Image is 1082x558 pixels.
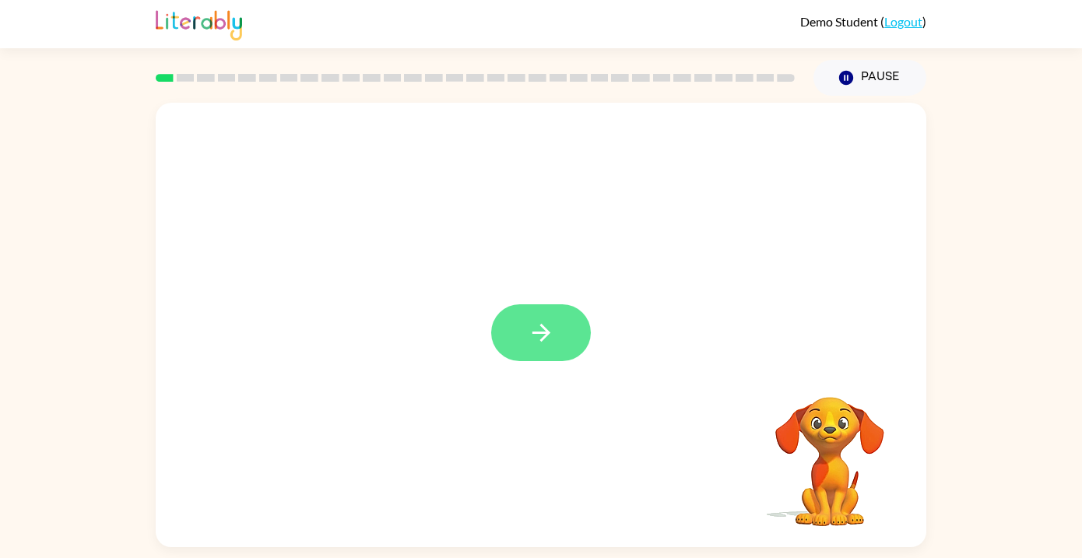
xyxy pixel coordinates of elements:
div: ( ) [800,14,926,29]
img: Literably [156,6,242,40]
span: Demo Student [800,14,880,29]
video: Your browser must support playing .mp4 files to use Literably. Please try using another browser. [752,373,908,528]
a: Logout [884,14,922,29]
button: Pause [813,60,926,96]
